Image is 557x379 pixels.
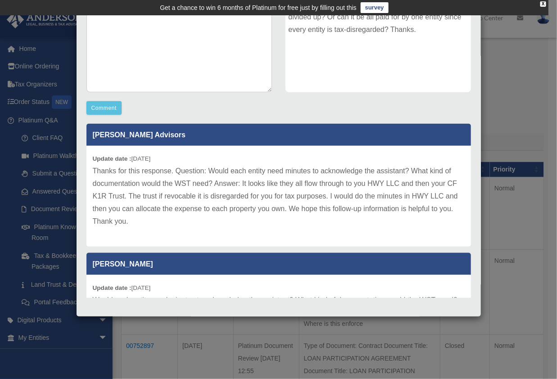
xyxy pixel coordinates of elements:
[93,284,151,291] small: [DATE]
[93,294,465,307] p: Would each entity need minutes to acknowledge the assistant? What kind of documentation would the...
[86,124,471,146] p: [PERSON_NAME] Advisors
[93,284,131,291] b: Update date :
[86,101,122,115] button: Comment
[93,155,151,162] small: [DATE]
[93,155,131,162] b: Update date :
[361,2,389,13] a: survey
[86,253,471,275] p: [PERSON_NAME]
[160,2,357,13] div: Get a chance to win 6 months of Platinum for free just by filling out this
[540,1,546,7] div: close
[93,165,465,228] p: Thanks for this response. Question: Would each entity need minutes to acknowledge the assistant? ...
